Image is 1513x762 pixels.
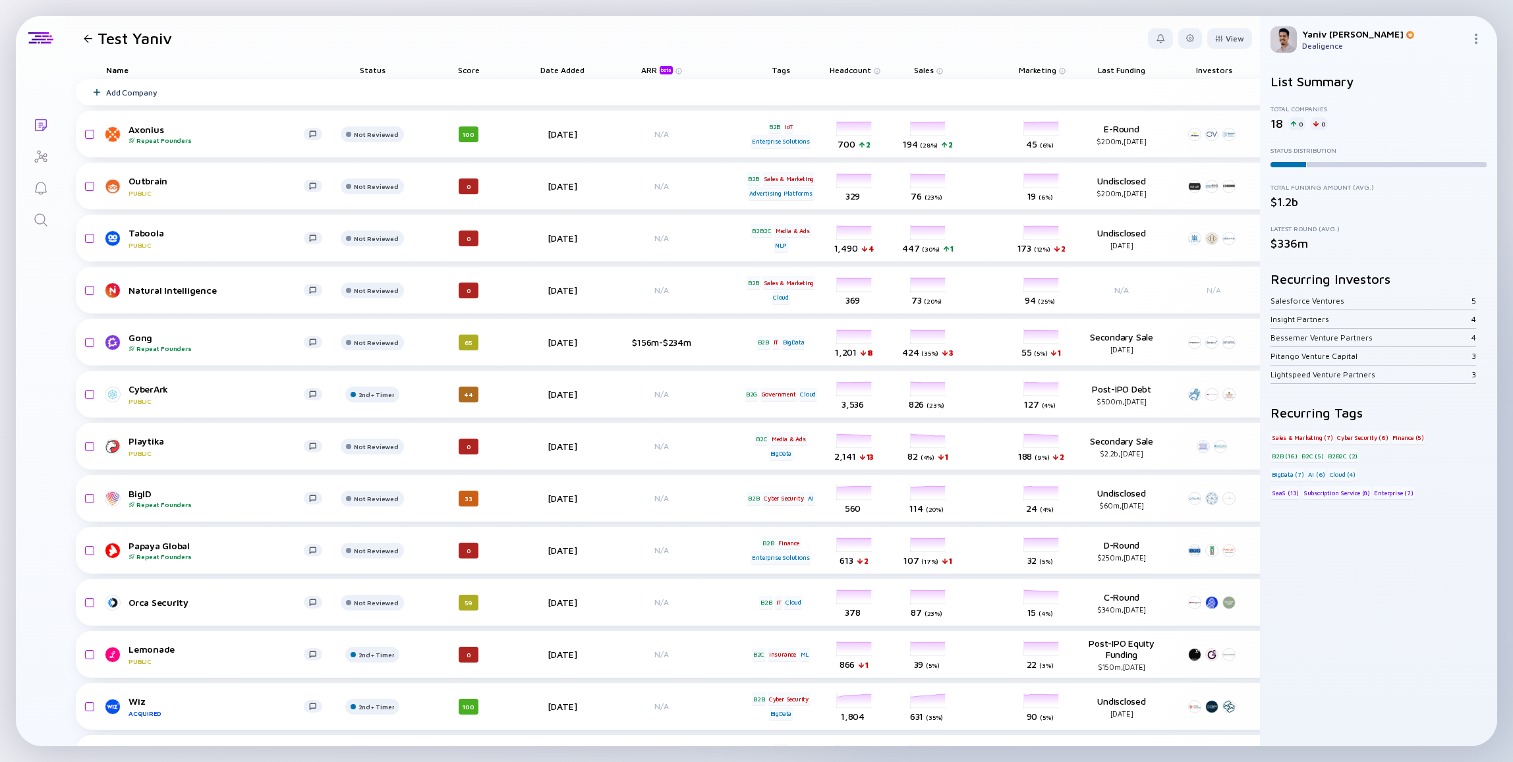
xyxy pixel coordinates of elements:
[106,383,333,405] a: CyberArkPublic
[755,432,768,445] div: B2C
[354,339,398,346] div: Not Reviewed
[619,545,704,555] div: N/A
[128,501,304,508] div: Repeat Founders
[1270,431,1334,444] div: Sales & Marketing (7)
[106,88,157,97] div: Add Company
[768,648,797,661] div: Insurance
[354,286,398,294] div: Not Reviewed
[128,597,304,608] div: Orca Security
[770,432,807,445] div: Media & Ads
[128,332,304,352] div: Gong
[1079,501,1164,510] div: $60m, [DATE]
[747,492,760,505] div: B2B
[748,187,814,200] div: Advertising Platforms
[777,536,801,549] div: Finance
[128,175,304,197] div: Outbrain
[1270,105,1487,113] div: Total Companies
[128,643,304,665] div: Lemonade
[358,703,395,711] div: 2nd+ Timer
[1079,241,1164,250] div: [DATE]
[1079,383,1164,406] div: Post-IPO Debt
[354,182,398,190] div: Not Reviewed
[525,545,599,556] div: [DATE]
[128,383,304,405] div: CyberArk
[1270,449,1298,462] div: B2B (16)
[1471,34,1481,44] img: Menu
[1184,285,1243,295] div: N/A
[128,136,304,144] div: Repeat Founders
[106,488,333,508] a: BigIDRepeat Founders
[1079,123,1164,146] div: E-Round
[619,337,704,348] div: $156m-$234m
[106,643,333,665] a: LemonadePublic
[354,495,398,503] div: Not Reviewed
[1302,41,1466,51] div: Dealigence
[106,283,333,298] a: Natural Intelligence
[360,65,385,75] span: Status
[128,695,304,717] div: Wiz
[1184,61,1243,79] div: Investors
[1270,183,1487,191] div: Total Funding Amount (Avg.)
[128,540,304,560] div: Papaya Global
[762,276,816,289] div: Sales & Marketing
[1079,695,1164,718] div: Undisclosed
[128,227,304,249] div: Taboola
[641,65,675,74] div: ARR
[756,336,770,349] div: B2B
[1079,663,1164,671] div: $150m, [DATE]
[525,649,599,660] div: [DATE]
[1471,333,1476,342] div: 4
[1270,314,1471,324] div: Insight Partners
[128,397,304,405] div: Public
[16,108,65,140] a: Lists
[525,701,599,712] div: [DATE]
[1373,486,1414,499] div: Enterprise (7)
[128,657,304,665] div: Public
[459,595,478,611] div: 59
[619,181,704,191] div: N/A
[128,449,304,457] div: Public
[1328,468,1357,481] div: Cloud (4)
[768,120,782,133] div: B2B
[1270,74,1487,89] h2: List Summary
[1079,449,1164,458] div: $2.2b, [DATE]
[354,234,398,242] div: Not Reviewed
[1307,468,1327,481] div: AI (6)
[1302,486,1371,499] div: Subscription Service (8)
[128,709,304,717] div: Acquired
[760,388,797,401] div: Government
[1270,271,1487,286] h2: Recurring Investors
[459,699,478,715] div: 100
[128,285,304,296] div: Natural Intelligence
[759,596,773,609] div: B2B
[1079,397,1164,406] div: $500m, [DATE]
[354,599,398,607] div: Not Reviewed
[358,391,395,398] div: 2nd+ Timer
[128,124,304,144] div: Axonius
[1270,468,1305,481] div: BigData (7)
[1098,65,1145,75] span: Last Funding
[525,232,599,244] div: [DATE]
[752,648,766,661] div: B2C
[1311,117,1328,130] div: 0
[106,332,333,352] a: GongRepeat Founders
[807,492,815,505] div: AI
[106,227,333,249] a: TaboolaPublic
[16,140,65,171] a: Investor Map
[1270,26,1297,53] img: Yaniv Profile Picture
[1079,605,1164,614] div: $340m, [DATE]
[525,180,599,192] div: [DATE]
[525,597,599,608] div: [DATE]
[1302,28,1466,40] div: Yaniv [PERSON_NAME]
[1079,331,1164,354] div: Secondary Sale
[799,648,811,661] div: ML
[354,130,398,138] div: Not Reviewed
[775,596,783,609] div: IT
[751,551,811,564] div: Enterprise Solutions
[459,491,478,506] div: 33
[619,285,704,295] div: N/A
[752,692,766,705] div: B2B
[1471,314,1476,324] div: 4
[106,175,333,197] a: OutbrainPublic
[525,61,599,79] div: Date Added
